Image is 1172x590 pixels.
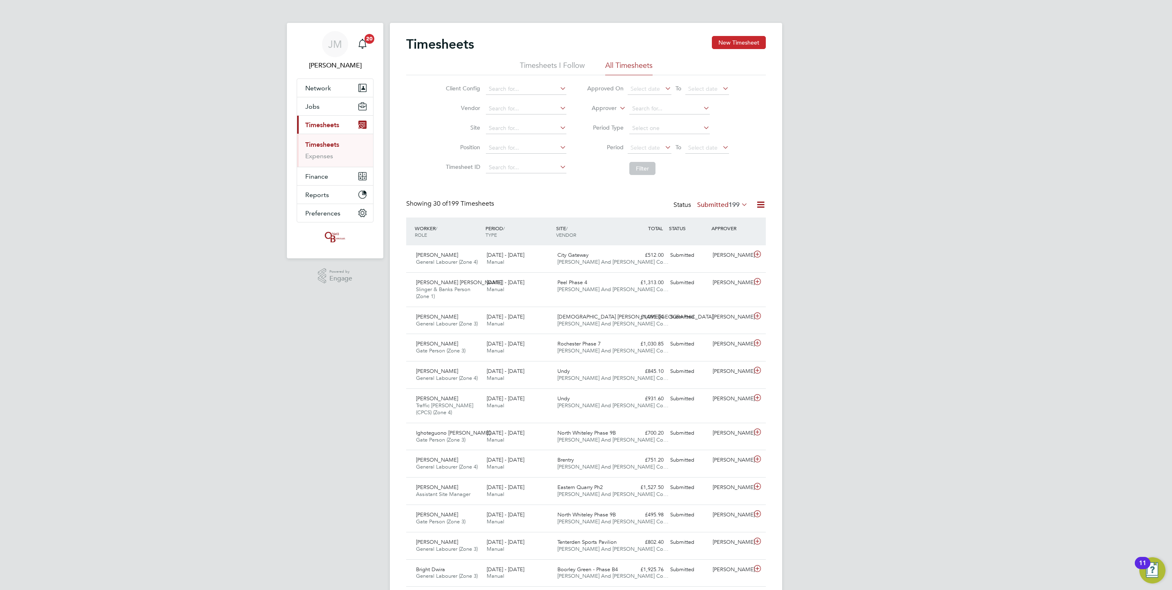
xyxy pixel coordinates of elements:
div: Submitted [667,453,709,467]
span: General Labourer (Zone 3) [416,545,478,552]
label: Approved On [587,85,624,92]
div: Status [673,200,749,211]
span: Powered by [329,268,352,275]
span: Manual [487,320,504,327]
span: Undy [557,395,570,402]
span: VENDOR [556,231,576,238]
input: Search for... [486,103,566,114]
span: General Labourer (Zone 4) [416,463,478,470]
span: North Whiteley Phase 9B [557,511,616,518]
span: Boorley Green - Phase B4 [557,566,618,573]
button: Preferences [297,204,373,222]
span: Rochester Phase 7 [557,340,601,347]
span: [PERSON_NAME] And [PERSON_NAME] Co… [557,375,669,381]
span: [PERSON_NAME] And [PERSON_NAME] Co… [557,347,669,354]
span: [PERSON_NAME] And [PERSON_NAME] Co… [557,463,669,470]
span: Undy [557,368,570,375]
div: [PERSON_NAME] [709,536,752,549]
span: Brentry [557,456,574,463]
span: [DATE] - [DATE] [487,484,524,491]
span: [PERSON_NAME] [PERSON_NAME] [416,279,502,286]
span: Engage [329,275,352,282]
div: Submitted [667,392,709,406]
span: General Labourer (Zone 3) [416,320,478,327]
div: [PERSON_NAME] [709,426,752,440]
div: [PERSON_NAME] [709,276,752,289]
button: Finance [297,167,373,185]
button: Timesheets [297,116,373,134]
span: Eastern Quarry Ph2 [557,484,603,491]
div: £802.40 [624,536,667,549]
a: Timesheets [305,141,339,148]
span: 199 [729,201,740,209]
div: APPROVER [709,221,752,236]
span: Manual [487,572,504,579]
span: North Whiteley Phase 9B [557,429,616,436]
span: 20 [365,34,374,44]
span: / [436,225,437,231]
span: Manual [487,518,504,525]
span: [PERSON_NAME] [416,456,458,463]
span: Manual [487,402,504,409]
div: [PERSON_NAME] [709,365,752,378]
span: [PERSON_NAME] [416,340,458,347]
span: [PERSON_NAME] And [PERSON_NAME] Co… [557,572,669,579]
label: Approver [580,104,617,112]
span: TYPE [485,231,497,238]
span: To [673,83,684,94]
span: Peel Phase 4 [557,279,587,286]
span: Manual [487,347,504,354]
div: £751.20 [624,453,667,467]
a: 20 [354,31,371,57]
div: £845.10 [624,365,667,378]
input: Select one [629,123,710,134]
span: Bright Dwira [416,566,445,573]
div: [PERSON_NAME] [709,249,752,262]
div: STATUS [667,221,709,236]
label: Site [443,124,480,131]
span: [PERSON_NAME] [416,313,458,320]
div: WORKER [413,221,483,242]
span: Assistant Site Manager [416,491,470,498]
a: Expenses [305,152,333,160]
div: £1,925.76 [624,563,667,577]
span: Ighoteguono [PERSON_NAME]… [416,429,496,436]
button: Open Resource Center, 11 new notifications [1139,557,1165,583]
div: £1,313.00 [624,276,667,289]
span: Gate Person (Zone 3) [416,436,465,443]
a: JM[PERSON_NAME] [297,31,374,70]
label: Vendor [443,104,480,112]
a: Powered byEngage [318,268,353,284]
div: [PERSON_NAME] [709,310,752,324]
span: Gate Person (Zone 3) [416,518,465,525]
span: Manual [487,286,504,293]
span: Manual [487,258,504,265]
span: Reports [305,191,329,199]
span: [PERSON_NAME] And [PERSON_NAME] Co… [557,286,669,293]
span: [DATE] - [DATE] [487,395,524,402]
span: [DATE] - [DATE] [487,279,524,286]
span: Select date [688,85,718,92]
span: JM [328,39,342,49]
div: Showing [406,200,496,208]
span: Manual [487,545,504,552]
a: Go to home page [297,231,374,244]
span: [PERSON_NAME] And [PERSON_NAME] Co… [557,258,669,265]
span: Select date [631,144,660,151]
span: [PERSON_NAME] [416,251,458,258]
label: Client Config [443,85,480,92]
button: New Timesheet [712,36,766,49]
span: Finance [305,173,328,180]
label: Submitted [697,201,748,209]
span: Manual [487,436,504,443]
span: [DATE] - [DATE] [487,538,524,545]
span: [PERSON_NAME] [416,368,458,375]
span: [DATE] - [DATE] [487,313,524,320]
li: Timesheets I Follow [520,61,585,75]
div: Submitted [667,481,709,494]
li: All Timesheets [605,61,653,75]
span: [DATE] - [DATE] [487,511,524,518]
div: [PERSON_NAME] [709,337,752,351]
button: Filter [629,162,655,175]
span: [PERSON_NAME] [416,395,458,402]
